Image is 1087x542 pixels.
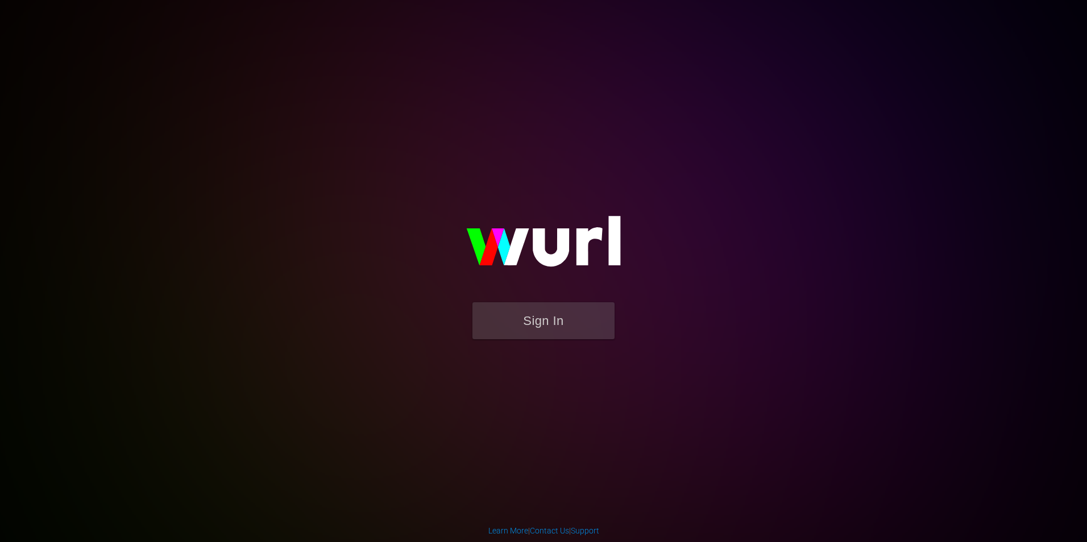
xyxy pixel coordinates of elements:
a: Contact Us [530,526,569,535]
button: Sign In [472,302,615,339]
a: Support [571,526,599,535]
img: wurl-logo-on-black-223613ac3d8ba8fe6dc639794a292ebdb59501304c7dfd60c99c58986ef67473.svg [430,191,657,302]
div: | | [488,525,599,536]
a: Learn More [488,526,528,535]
